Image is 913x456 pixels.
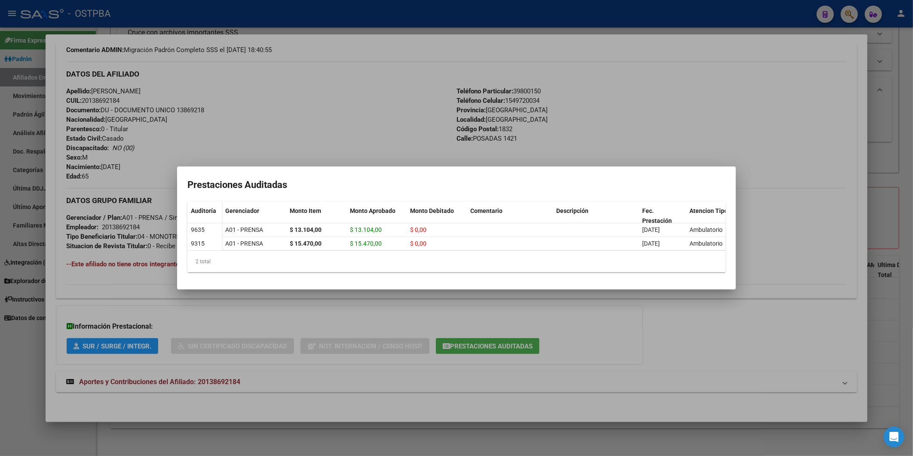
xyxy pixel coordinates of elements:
strong: $ 15.470,00 [290,240,322,247]
span: Fec. Prestación [642,207,672,224]
datatable-header-cell: Fec. Prestación [639,202,686,238]
span: Auditoría [191,207,216,214]
span: Monto Item [290,207,321,214]
datatable-header-cell: Monto Aprobado [346,202,407,238]
span: Ambulatorio [689,226,723,233]
strong: $ 13.104,00 [290,226,322,233]
span: [DATE] [642,240,660,247]
div: 9315 [191,239,205,249]
datatable-header-cell: Descripción [553,202,639,238]
span: A01 - PRENSA [225,226,263,233]
datatable-header-cell: Auditoría [187,202,222,238]
span: $ 0,00 [410,240,426,247]
datatable-header-cell: Gerenciador [222,202,286,238]
datatable-header-cell: Monto Debitado [407,202,467,238]
span: $ 15.470,00 [350,240,382,247]
span: Ambulatorio [689,240,723,247]
span: Monto Debitado [410,207,454,214]
span: Monto Aprobado [350,207,395,214]
div: 2 total [187,251,726,272]
span: Atencion Tipo [689,207,728,214]
span: $ 13.104,00 [350,226,382,233]
datatable-header-cell: Atencion Tipo [686,202,733,238]
span: A01 - PRENSA [225,240,263,247]
div: Open Intercom Messenger [884,427,904,447]
div: 9635 [191,225,205,235]
h2: Prestaciones Auditadas [187,177,726,193]
datatable-header-cell: Comentario [467,202,553,238]
datatable-header-cell: Monto Item [286,202,346,238]
span: $ 0,00 [410,226,426,233]
span: [DATE] [642,226,660,233]
span: Comentario [470,207,502,214]
span: Descripción [556,207,588,214]
span: Gerenciador [225,207,259,214]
